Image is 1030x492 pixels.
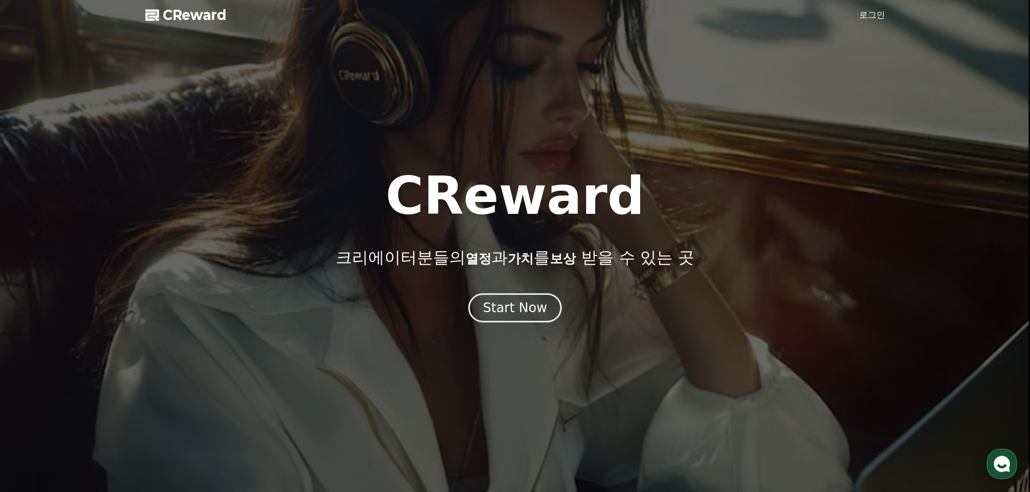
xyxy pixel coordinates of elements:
[466,251,491,266] span: 열정
[386,170,644,222] h1: CReward
[145,6,227,24] a: CReward
[859,9,885,22] a: 로그인
[163,6,227,24] span: CReward
[483,299,547,316] div: Start Now
[550,251,576,266] span: 보상
[468,293,562,322] button: Start Now
[468,304,562,314] a: Start Now
[336,248,694,267] p: 크리에이터분들의 과 를 받을 수 있는 곳
[508,251,534,266] span: 가치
